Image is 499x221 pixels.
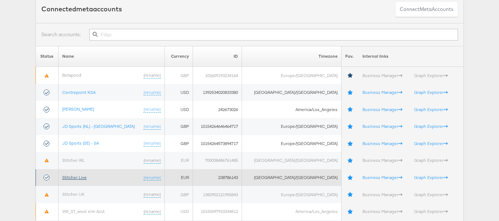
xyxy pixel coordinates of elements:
[165,186,193,203] td: GBP
[76,5,93,13] span: meta
[165,101,193,118] td: USD
[362,107,402,112] a: Business Manager
[414,141,448,146] a: Graph Explorer
[242,84,342,101] td: [GEOGRAPHIC_DATA]/[GEOGRAPHIC_DATA]
[62,175,87,180] a: Stitcher Live
[242,169,342,186] td: [GEOGRAPHIC_DATA]/[GEOGRAPHIC_DATA]
[193,169,242,186] td: 238786143
[165,203,193,220] td: USD
[62,123,135,129] a: JD Sports (NL) - [GEOGRAPHIC_DATA]
[165,135,193,152] td: GBP
[62,191,85,197] a: Stitcher UK
[144,89,161,96] a: (rename)
[193,135,242,152] td: 10154264573894717
[165,118,193,135] td: GBP
[362,157,402,163] a: Business Manager
[89,29,458,41] input: Filter
[193,84,242,101] td: 1392534020833380
[193,203,242,220] td: 10155597933334812
[242,186,342,203] td: Europe/[GEOGRAPHIC_DATA]
[242,67,342,84] td: Europe/[GEOGRAPHIC_DATA]
[242,135,342,152] td: Europe/[GEOGRAPHIC_DATA]
[165,84,193,101] td: USD
[62,89,96,95] a: Centrepoint KSA
[414,209,448,214] a: Graph Explorer
[62,209,105,214] a: WE_ST_west elm Acct
[36,46,58,67] th: Status
[242,203,342,220] td: America/Los_Angeles
[193,118,242,135] td: 10154264646464717
[362,141,402,146] a: Business Manager
[165,152,193,169] td: EUR
[242,152,342,169] td: [GEOGRAPHIC_DATA]/[GEOGRAPHIC_DATA]
[414,73,448,78] a: Graph Explorer
[144,209,161,215] a: (rename)
[414,107,448,112] a: Graph Explorer
[362,209,402,214] a: Business Manager
[362,73,402,78] a: Business Manager
[62,157,85,163] a: Stitcher IRL
[414,175,448,180] a: Graph Explorer
[62,72,81,78] a: Betapond
[414,123,448,129] a: Graph Explorer
[414,192,448,197] a: Graph Explorer
[58,46,165,67] th: Name
[144,175,161,181] a: (rename)
[362,123,402,129] a: Business Manager
[242,118,342,135] td: Europe/[GEOGRAPHIC_DATA]
[165,169,193,186] td: EUR
[62,106,94,112] a: [PERSON_NAME]
[395,1,458,18] button: ConnectmetaAccounts
[242,101,342,118] td: America/Los_Angeles
[144,191,161,198] a: (rename)
[414,157,448,163] a: Graph Explorer
[193,101,242,118] td: 242673026
[144,123,161,130] a: (rename)
[362,192,402,197] a: Business Manager
[165,67,193,84] td: GBP
[144,72,161,79] a: (rename)
[193,152,242,169] td: 700038486761485
[193,67,242,84] td: 102609193234164
[41,4,122,14] div: Connected accounts
[362,89,402,95] a: Business Manager
[193,46,242,67] th: ID
[144,140,161,146] a: (rename)
[165,46,193,67] th: Currency
[362,175,402,180] a: Business Manager
[144,157,161,164] a: (rename)
[144,106,161,113] a: (rename)
[193,186,242,203] td: 1382902121955843
[414,89,448,95] a: Graph Explorer
[420,6,432,13] span: meta
[62,140,99,146] a: JD Sports (SE) - SA
[242,46,342,67] th: Timezone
